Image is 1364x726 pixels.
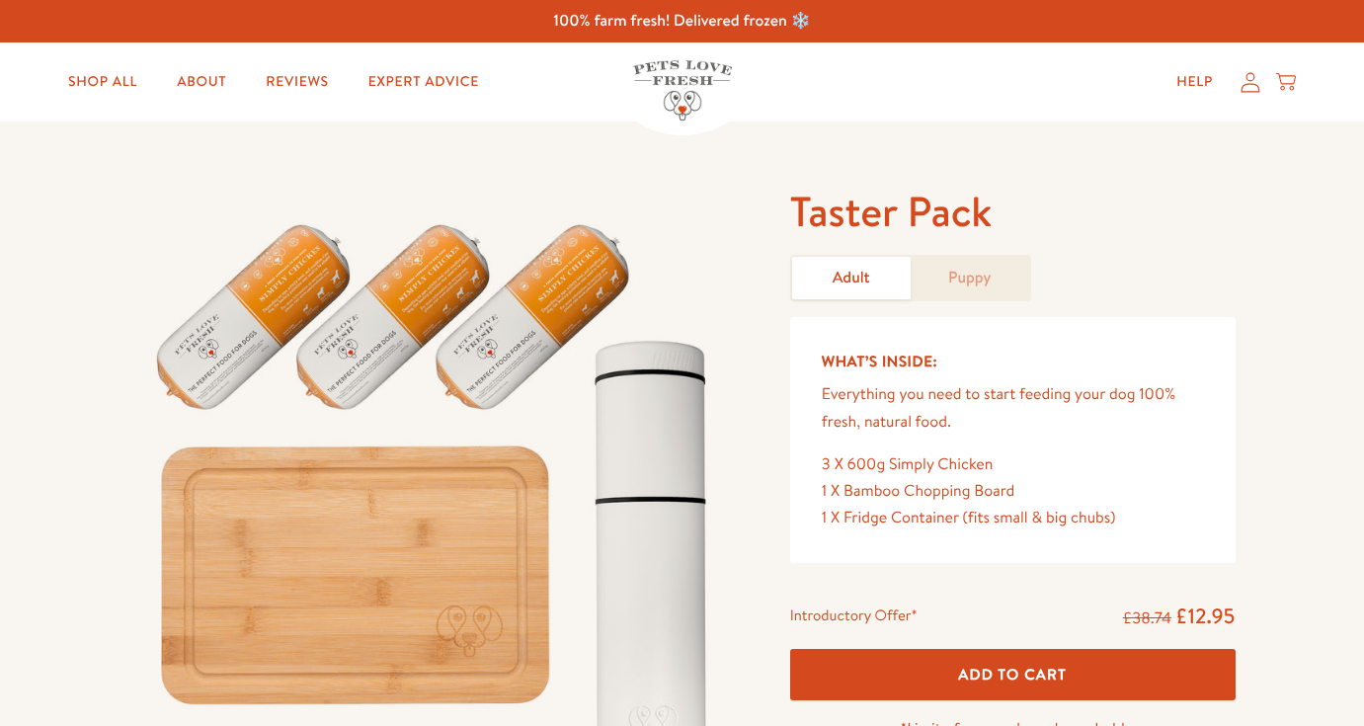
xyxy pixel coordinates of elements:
[790,649,1236,701] button: Add To Cart
[353,62,495,102] a: Expert Advice
[161,62,242,102] a: About
[633,60,732,121] img: Pets Love Fresh
[822,505,1204,531] div: 1 X Fridge Container (fits small & big chubs)
[52,62,153,102] a: Shop All
[822,451,1204,478] div: 3 X 600g Simply Chicken
[790,603,918,632] div: Introductory Offer*
[1123,607,1171,629] s: £38.74
[1161,62,1229,102] a: Help
[790,185,1236,239] h1: Taster Pack
[911,257,1029,299] a: Puppy
[792,257,911,299] a: Adult
[1175,602,1236,630] span: £12.95
[250,62,344,102] a: Reviews
[822,381,1204,435] p: Everything you need to start feeding your dog 100% fresh, natural food.
[822,480,1015,502] span: 1 X Bamboo Chopping Board
[958,664,1067,685] span: Add To Cart
[822,349,1204,374] h5: What’s Inside:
